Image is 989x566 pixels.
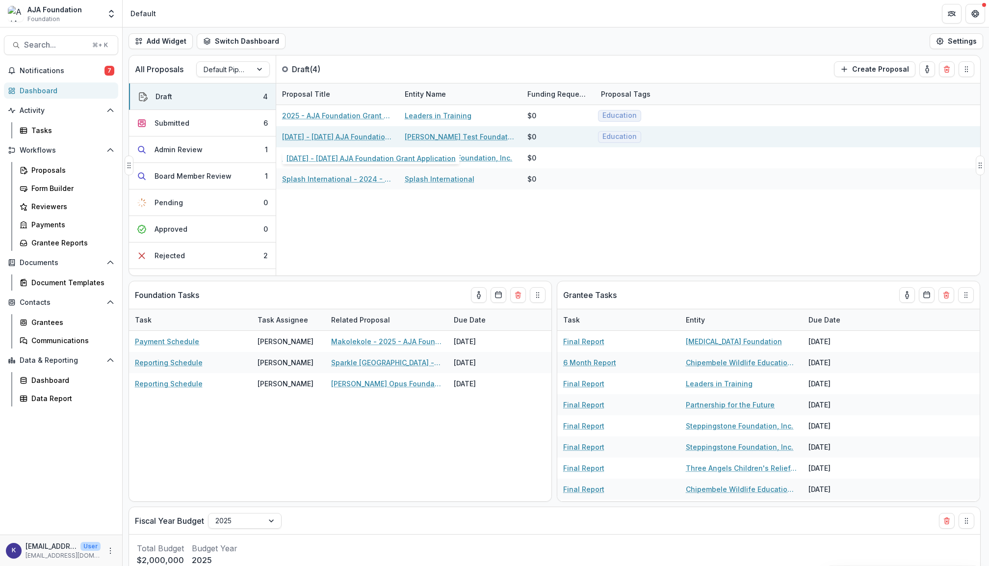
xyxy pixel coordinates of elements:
div: kjarrett@ajafoundation.org [12,547,16,554]
div: AJA Foundation [27,4,82,15]
div: Dashboard [31,375,110,385]
p: All Proposals [135,63,183,75]
div: $0 [527,174,536,184]
span: 7 [104,66,114,76]
div: Approved [155,224,187,234]
button: Calendar [491,287,506,303]
div: [DATE] [803,415,876,436]
span: Education [602,111,637,120]
a: Grantees [16,314,118,330]
div: Board Member Review [155,171,232,181]
a: Steppingstone Foundation, Inc. - 2025 - AJA Foundation Grant Application [282,153,393,163]
a: Final Report [563,484,604,494]
div: Entity [680,309,803,330]
a: Makolekole - 2025 - AJA Foundation Discretionary Payment Form [331,336,442,347]
a: Sparkle [GEOGRAPHIC_DATA] - 2025 - AJA Foundation Grant Application [331,357,442,368]
div: 1 [265,144,268,155]
a: Dashboard [16,372,118,388]
a: Leaders in Training [405,110,471,121]
div: Funding Requested [521,83,595,105]
a: Proposals [16,162,118,178]
button: Drag [976,156,985,175]
div: Tasks [31,125,110,135]
a: [DATE] - [DATE] AJA Foundation Grant Application [282,132,393,142]
a: Grantee Reports [16,235,118,251]
button: Drag [530,287,546,303]
span: Documents [20,259,103,267]
p: Budget Year [192,542,237,554]
div: [DATE] [448,331,521,352]
a: [PERSON_NAME] Opus Foundation - 2025 - AJA Foundation Grant Application [331,378,442,389]
div: 0 [263,224,268,234]
div: Default [130,8,156,19]
button: Switch Dashboard [197,33,286,49]
button: More [104,545,116,557]
div: Data Report [31,393,110,404]
button: Open entity switcher [104,4,118,24]
div: Admin Review [155,144,203,155]
p: 2025 [192,554,237,566]
div: [DATE] [803,436,876,458]
p: $2,000,000 [137,554,184,566]
div: Dashboard [20,85,110,96]
span: Contacts [20,298,103,307]
button: Open Documents [4,255,118,270]
div: [DATE] [448,352,521,373]
a: Final Report [563,421,604,431]
button: Admin Review1 [129,136,276,163]
a: Chipembele Wildlife Education Trust [686,484,797,494]
div: Grantee Reports [31,238,110,248]
div: Entity [680,315,711,325]
p: [EMAIL_ADDRESS][DOMAIN_NAME] [26,551,101,560]
div: Task Assignee [252,309,325,330]
button: Open Activity [4,103,118,118]
div: [DATE] [803,500,876,521]
button: Draft4 [129,83,276,110]
button: Notifications7 [4,63,118,79]
div: Form Builder [31,183,110,193]
div: Proposal Tags [595,83,718,105]
p: Draft ( 4 ) [292,63,365,75]
button: Open Contacts [4,295,118,310]
div: 0 [263,197,268,208]
div: Due Date [803,309,876,330]
a: Communications [16,332,118,349]
div: Submitted [155,118,189,128]
div: Proposal Title [276,83,399,105]
div: [DATE] [803,331,876,352]
button: Delete card [510,287,526,303]
div: Proposals [31,165,110,175]
div: Task [557,315,586,325]
div: Due Date [448,309,521,330]
div: $0 [527,110,536,121]
div: Funding Requested [521,89,595,99]
button: Approved0 [129,216,276,243]
p: Total Budget [137,542,184,554]
p: [EMAIL_ADDRESS][DOMAIN_NAME] [26,541,77,551]
button: Open Data & Reporting [4,352,118,368]
div: Rejected [155,250,185,261]
button: Drag [125,156,133,175]
button: toggle-assigned-to-me [899,287,915,303]
div: [DATE] [803,352,876,373]
button: Delete card [939,61,955,77]
button: Get Help [965,4,985,24]
a: Splash International [405,174,474,184]
button: Board Member Review1 [129,163,276,189]
div: ⌘ + K [90,40,110,51]
p: Foundation Tasks [135,289,199,301]
div: Related Proposal [325,315,396,325]
button: Delete card [939,513,955,529]
a: Payment Schedule [135,336,199,347]
button: Settings [930,33,983,49]
span: Foundation [27,15,60,24]
a: Data Report [16,390,118,406]
div: 4 [263,91,268,102]
a: Final Report [563,463,604,473]
a: Final Report [563,400,604,410]
p: Grantee Tasks [563,289,617,301]
div: 6 [263,118,268,128]
div: Pending [155,197,183,208]
p: Fiscal Year Budget [135,515,204,527]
